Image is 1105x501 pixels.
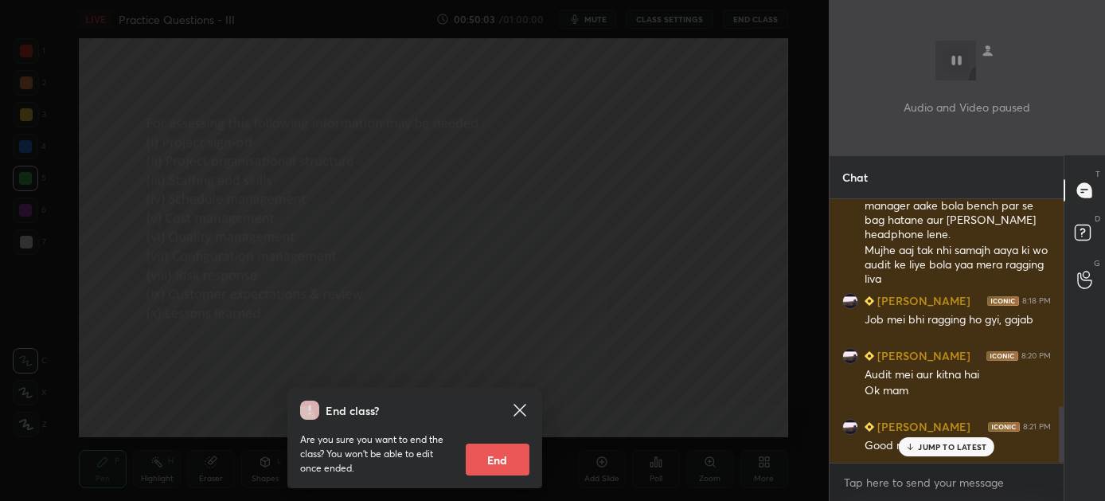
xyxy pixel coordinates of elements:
div: grid [830,199,1064,463]
h6: [PERSON_NAME] [874,347,970,364]
button: End [466,444,529,476]
h4: End class? [326,402,379,419]
div: Audit mei aur kitna hai [865,367,1051,383]
div: 8:20 PM [1021,351,1051,361]
div: Mujhe aaj tak nhi samajh aaya ki wo audit ke liye bola yaa mera ragging liya [865,243,1051,288]
div: Ok mam [865,383,1051,399]
img: iconic-dark.1390631f.png [987,296,1019,306]
img: Learner_Badge_beginner_1_8b307cf2a0.svg [865,351,874,361]
h6: [PERSON_NAME] [874,292,970,309]
img: iconic-dark.1390631f.png [986,351,1018,361]
div: 8:18 PM [1022,296,1051,306]
div: 8:21 PM [1023,422,1051,432]
p: Chat [830,156,880,198]
div: Good night mam [865,438,1051,454]
div: Job mei bhi ragging ho gyi, gajab [865,312,1051,328]
p: G [1094,257,1100,269]
p: T [1095,168,1100,180]
h6: [PERSON_NAME] [874,418,970,435]
img: Learner_Badge_beginner_1_8b307cf2a0.svg [865,422,874,432]
img: dcf135cfede144ce86757e5b5a1983d7.jpg [842,348,858,364]
img: iconic-dark.1390631f.png [988,422,1020,432]
p: JUMP TO LATEST [918,442,986,452]
img: Learner_Badge_beginner_1_8b307cf2a0.svg [865,296,874,306]
p: Audio and Video paused [904,99,1030,115]
img: dcf135cfede144ce86757e5b5a1983d7.jpg [842,293,858,309]
img: dcf135cfede144ce86757e5b5a1983d7.jpg [842,419,858,435]
p: D [1095,213,1100,225]
p: Are you sure you want to end the class? You won’t be able to edit once ended. [300,433,453,476]
div: Mera [PERSON_NAME] hua tha jab nya nya tha job mei. Mujhe ek manager aake bola bench par se bag h... [865,170,1051,243]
